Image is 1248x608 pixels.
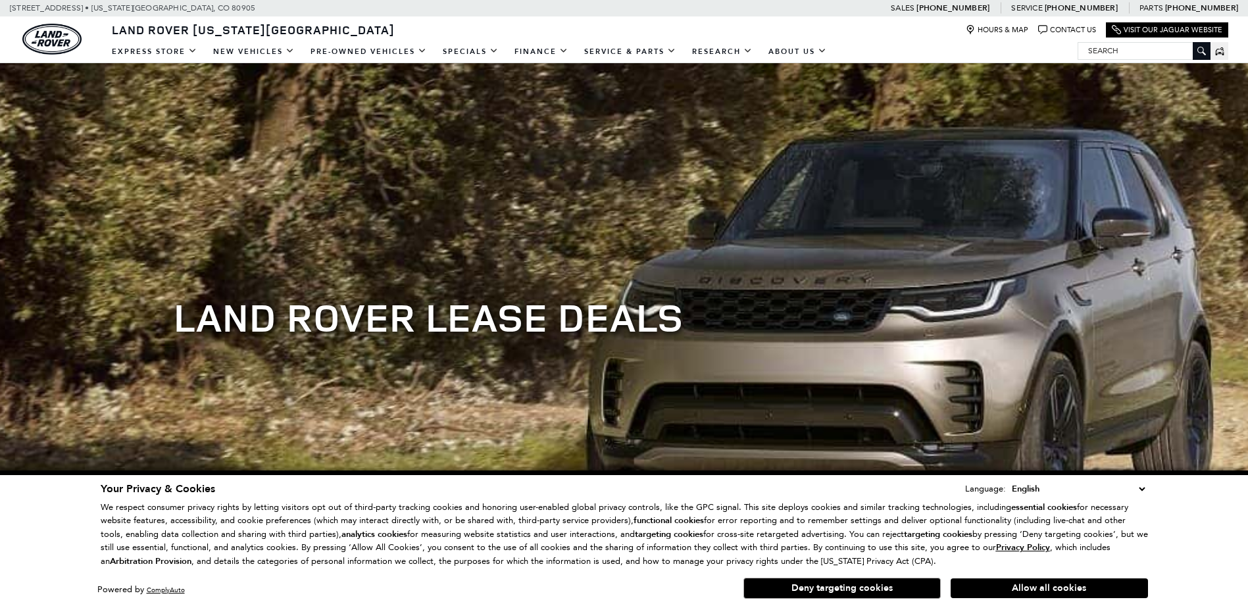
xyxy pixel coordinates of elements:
a: [PHONE_NUMBER] [1045,3,1118,13]
a: About Us [761,40,835,63]
a: Hours & Map [966,25,1028,35]
strong: targeting cookies [635,528,703,540]
strong: analytics cookies [341,528,407,540]
u: Privacy Policy [996,542,1050,553]
a: Land Rover [US_STATE][GEOGRAPHIC_DATA] [104,22,403,38]
select: Language Select [1009,482,1148,496]
span: Sales [891,3,914,13]
a: ComplyAuto [147,586,185,594]
strong: Arbitration Provision [110,555,191,567]
a: Service & Parts [576,40,684,63]
a: Pre-Owned Vehicles [303,40,435,63]
a: New Vehicles [205,40,303,63]
span: Land Rover [US_STATE][GEOGRAPHIC_DATA] [112,22,395,38]
a: Contact Us [1038,25,1096,35]
strong: functional cookies [634,515,704,526]
input: Search [1078,43,1210,59]
img: Land Rover [22,24,82,55]
button: Allow all cookies [951,578,1148,598]
span: Service [1011,3,1042,13]
strong: targeting cookies [904,528,972,540]
button: Deny targeting cookies [743,578,941,599]
a: EXPRESS STORE [104,40,205,63]
a: Privacy Policy [996,542,1050,552]
a: Specials [435,40,507,63]
strong: essential cookies [1011,501,1077,513]
span: Parts [1139,3,1163,13]
a: Research [684,40,761,63]
a: land-rover [22,24,82,55]
a: [STREET_ADDRESS] • [US_STATE][GEOGRAPHIC_DATA], CO 80905 [10,3,255,13]
a: Visit Our Jaguar Website [1112,25,1222,35]
a: [PHONE_NUMBER] [1165,3,1238,13]
div: Powered by [97,586,185,594]
nav: Main Navigation [104,40,835,63]
span: Your Privacy & Cookies [101,482,215,496]
span: Land Rover Lease Deals [174,290,684,343]
a: Finance [507,40,576,63]
a: [PHONE_NUMBER] [916,3,989,13]
div: Language: [965,484,1006,493]
p: We respect consumer privacy rights by letting visitors opt out of third-party tracking cookies an... [101,501,1148,569]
